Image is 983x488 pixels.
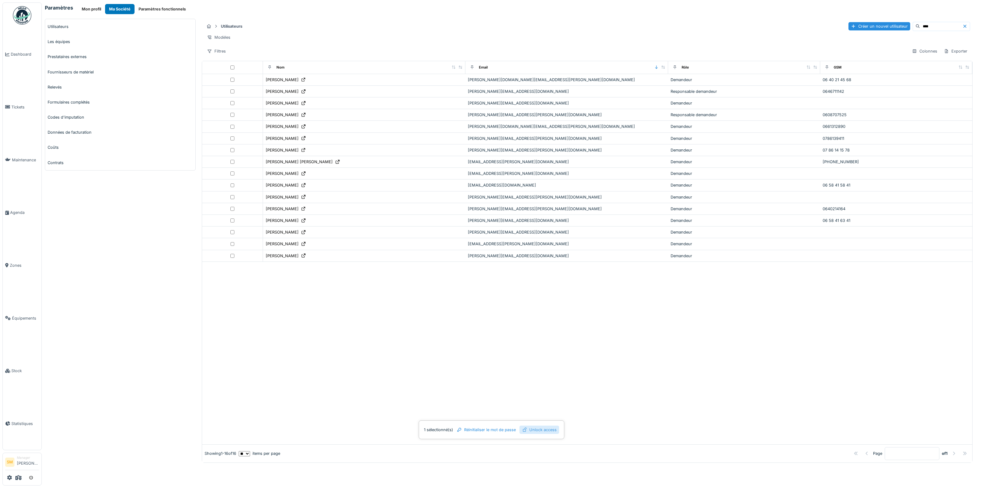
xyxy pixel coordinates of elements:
[419,420,564,439] div: 1 sélectionné(s)
[468,100,666,106] div: [PERSON_NAME][EMAIL_ADDRESS][DOMAIN_NAME]
[266,136,299,141] div: [PERSON_NAME]
[10,262,39,268] span: Zones
[266,218,299,223] div: [PERSON_NAME]
[17,455,39,460] div: Manager
[468,89,666,94] div: [PERSON_NAME][EMAIL_ADDRESS][DOMAIN_NAME]
[468,159,666,165] div: [EMAIL_ADDRESS][PERSON_NAME][DOMAIN_NAME]
[45,65,195,80] a: Fournisseurs de matériel
[671,136,818,141] div: Demandeur
[671,89,818,94] div: Responsable demandeur
[276,65,284,70] div: Nom
[13,6,31,25] img: Badge_color-CXgf-gQk.svg
[204,47,229,56] div: Filtres
[468,171,666,176] div: [EMAIL_ADDRESS][PERSON_NAME][DOMAIN_NAME]
[266,124,299,129] div: [PERSON_NAME]
[12,315,39,321] span: Équipements
[204,33,233,42] div: Modèles
[823,112,970,118] div: 0608707525
[909,47,940,56] div: Colonnes
[823,89,970,94] div: 0646711142
[823,206,970,212] div: 0640214164
[468,124,666,129] div: [PERSON_NAME][DOMAIN_NAME][EMAIL_ADDRESS][PERSON_NAME][DOMAIN_NAME]
[45,19,195,34] a: Utilisateurs
[3,292,41,344] a: Équipements
[671,253,818,259] div: Demandeur
[3,186,41,239] a: Agenda
[454,426,518,434] div: Réinitialiser le mot de passe
[823,218,970,223] div: 06 58 41 63 41
[45,95,195,110] a: Formulaires complétés
[671,112,818,118] div: Responsable demandeur
[45,34,195,49] a: Les équipes
[266,241,299,247] div: [PERSON_NAME]
[671,159,818,165] div: Demandeur
[671,241,818,247] div: Demandeur
[468,194,666,200] div: [PERSON_NAME][EMAIL_ADDRESS][PERSON_NAME][DOMAIN_NAME]
[17,455,39,469] li: [PERSON_NAME]
[5,455,39,470] a: SM Manager[PERSON_NAME]
[239,451,280,456] div: items per page
[266,112,299,118] div: [PERSON_NAME]
[671,182,818,188] div: Demandeur
[266,77,299,83] div: [PERSON_NAME]
[266,253,299,259] div: [PERSON_NAME]
[12,157,39,163] span: Maintenance
[45,155,195,170] a: Contrats
[468,136,666,141] div: [PERSON_NAME][EMAIL_ADDRESS][PERSON_NAME][DOMAIN_NAME]
[941,47,970,56] div: Exporter
[671,229,818,235] div: Demandeur
[823,136,970,141] div: 0786139411
[468,253,666,259] div: [PERSON_NAME][EMAIL_ADDRESS][DOMAIN_NAME]
[266,159,333,165] div: [PERSON_NAME] [PERSON_NAME]
[45,5,73,11] h6: Paramètres
[10,210,39,215] span: Agenda
[671,218,818,223] div: Demandeur
[848,22,910,30] div: Créer un nouvel utilisateur
[205,451,236,456] div: Showing 1 - 16 of 16
[3,344,41,397] a: Stock
[3,81,41,134] a: Tickets
[11,51,39,57] span: Dashboard
[3,397,41,450] a: Statistiques
[45,125,195,140] a: Données de facturation
[479,65,488,70] div: Email
[834,65,841,70] div: GSM
[266,229,299,235] div: [PERSON_NAME]
[671,171,818,176] div: Demandeur
[671,124,818,129] div: Demandeur
[45,140,195,155] a: Coûts
[135,4,190,14] button: Paramètres fonctionnels
[78,4,105,14] button: Mon profil
[468,241,666,247] div: [EMAIL_ADDRESS][PERSON_NAME][DOMAIN_NAME]
[468,182,666,188] div: [EMAIL_ADDRESS][DOMAIN_NAME]
[5,458,14,467] li: SM
[823,124,970,129] div: 0661312890
[468,147,666,153] div: [PERSON_NAME][EMAIL_ADDRESS][PERSON_NAME][DOMAIN_NAME]
[266,147,299,153] div: [PERSON_NAME]
[682,65,689,70] div: Rôle
[266,206,299,212] div: [PERSON_NAME]
[3,28,41,81] a: Dashboard
[266,100,299,106] div: [PERSON_NAME]
[468,229,666,235] div: [PERSON_NAME][EMAIL_ADDRESS][DOMAIN_NAME]
[11,368,39,374] span: Stock
[105,4,135,14] a: Ma Société
[45,80,195,95] a: Relevés
[823,159,970,165] div: [PHONE_NUMBER]
[468,218,666,223] div: [PERSON_NAME][EMAIL_ADDRESS][DOMAIN_NAME]
[823,77,970,83] div: 06 40 21 45 68
[873,451,882,456] div: Page
[218,23,245,29] strong: Utilisateurs
[266,194,299,200] div: [PERSON_NAME]
[823,182,970,188] div: 06 58 41 58 41
[468,112,666,118] div: [PERSON_NAME][EMAIL_ADDRESS][PERSON_NAME][DOMAIN_NAME]
[266,171,299,176] div: [PERSON_NAME]
[942,451,948,456] strong: of 1
[11,104,39,110] span: Tickets
[45,110,195,125] a: Codes d'imputation
[468,77,666,83] div: [PERSON_NAME][DOMAIN_NAME][EMAIL_ADDRESS][PERSON_NAME][DOMAIN_NAME]
[671,100,818,106] div: Demandeur
[468,206,666,212] div: [PERSON_NAME][EMAIL_ADDRESS][PERSON_NAME][DOMAIN_NAME]
[823,147,970,153] div: 07 86 14 15 78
